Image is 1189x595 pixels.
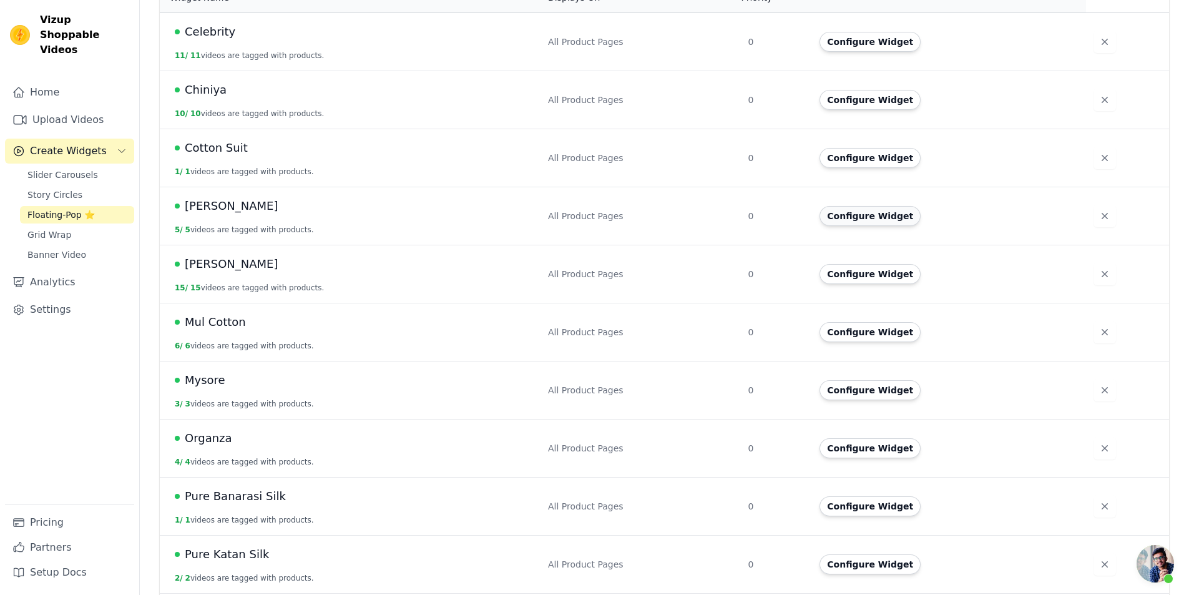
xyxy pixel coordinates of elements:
div: All Product Pages [548,384,733,396]
button: 3/ 3videos are tagged with products. [175,399,314,409]
span: Pure Banarasi Silk [185,488,286,505]
div: All Product Pages [548,36,733,48]
span: Live Published [175,552,180,557]
button: Configure Widget [820,496,921,516]
a: Slider Carousels [20,166,134,184]
td: 0 [740,187,812,245]
button: Delete widget [1094,89,1116,111]
span: 11 [190,51,201,60]
span: Slider Carousels [27,169,98,181]
button: Configure Widget [820,32,921,52]
button: Create Widgets [5,139,134,164]
div: All Product Pages [548,558,733,571]
span: 2 / [175,574,183,583]
td: 0 [740,477,812,535]
button: 6/ 6videos are tagged with products. [175,341,314,351]
button: 10/ 10videos are tagged with products. [175,109,324,119]
span: Mul Cotton [185,313,246,331]
button: Delete widget [1094,379,1116,401]
div: All Product Pages [548,210,733,222]
button: 2/ 2videos are tagged with products. [175,573,314,583]
td: 0 [740,303,812,361]
span: Live Published [175,204,180,209]
span: Live Published [175,494,180,499]
a: Pricing [5,510,134,535]
span: 6 [185,342,190,350]
span: Vizup Shoppable Videos [40,12,129,57]
div: All Product Pages [548,500,733,513]
span: Live Published [175,320,180,325]
button: Configure Widget [820,148,921,168]
button: 1/ 1videos are tagged with products. [175,167,314,177]
span: 10 / [175,109,188,118]
button: Delete widget [1094,263,1116,285]
span: [PERSON_NAME] [185,255,278,273]
button: Configure Widget [820,380,921,400]
button: Delete widget [1094,321,1116,343]
span: Celebrity [185,23,235,41]
td: 0 [740,129,812,187]
div: All Product Pages [548,326,733,338]
span: Live Published [175,87,180,92]
button: Delete widget [1094,437,1116,460]
span: 3 [185,400,190,408]
td: 0 [740,535,812,593]
a: Settings [5,297,134,322]
span: 2 [185,574,190,583]
span: 1 [185,167,190,176]
span: 5 [185,225,190,234]
div: All Product Pages [548,268,733,280]
button: 4/ 4videos are tagged with products. [175,457,314,467]
span: Organza [185,430,232,447]
div: All Product Pages [548,152,733,164]
span: 15 [190,283,201,292]
button: Delete widget [1094,495,1116,518]
span: Live Published [175,29,180,34]
button: Configure Widget [820,90,921,110]
a: Grid Wrap [20,226,134,243]
button: Configure Widget [820,322,921,342]
span: Create Widgets [30,144,107,159]
td: 0 [740,71,812,129]
span: Banner Video [27,248,86,261]
a: Setup Docs [5,560,134,585]
a: Analytics [5,270,134,295]
button: 1/ 1videos are tagged with products. [175,515,314,525]
span: 10 [190,109,201,118]
img: Vizup [10,25,30,45]
span: 15 / [175,283,188,292]
span: 1 / [175,167,183,176]
span: 11 / [175,51,188,60]
button: Configure Widget [820,438,921,458]
span: Live Published [175,262,180,267]
span: Live Published [175,145,180,150]
a: Banner Video [20,246,134,263]
span: Live Published [175,436,180,441]
button: 11/ 11videos are tagged with products. [175,51,324,61]
button: Delete widget [1094,205,1116,227]
span: 6 / [175,342,183,350]
a: Story Circles [20,186,134,204]
span: Story Circles [27,189,82,201]
span: [PERSON_NAME] [185,197,278,215]
td: 0 [740,361,812,419]
button: 15/ 15videos are tagged with products. [175,283,324,293]
div: All Product Pages [548,94,733,106]
button: 5/ 5videos are tagged with products. [175,225,314,235]
span: 1 / [175,516,183,524]
a: Upload Videos [5,107,134,132]
span: 4 / [175,458,183,466]
button: Delete widget [1094,147,1116,169]
button: Configure Widget [820,554,921,574]
a: Home [5,80,134,105]
span: Live Published [175,378,180,383]
span: Grid Wrap [27,229,71,241]
span: Floating-Pop ⭐ [27,209,95,221]
button: Configure Widget [820,206,921,226]
button: Configure Widget [820,264,921,284]
a: Partners [5,535,134,560]
td: 0 [740,12,812,71]
button: Delete widget [1094,553,1116,576]
span: 3 / [175,400,183,408]
div: All Product Pages [548,442,733,455]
